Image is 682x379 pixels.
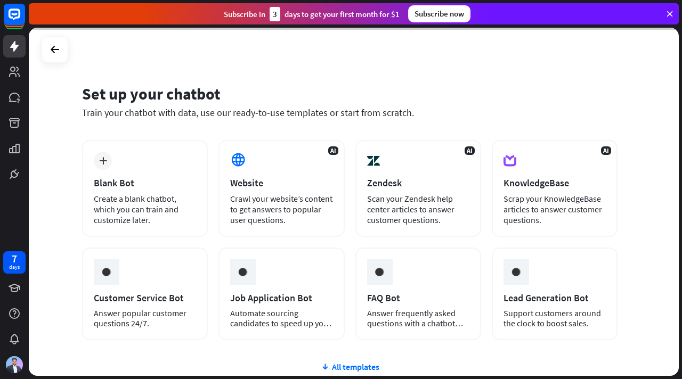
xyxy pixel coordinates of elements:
[3,251,26,274] a: 7 days
[224,7,400,21] div: Subscribe in days to get your first month for $1
[9,263,20,271] div: days
[408,5,470,22] div: Subscribe now
[270,7,280,21] div: 3
[12,254,17,263] div: 7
